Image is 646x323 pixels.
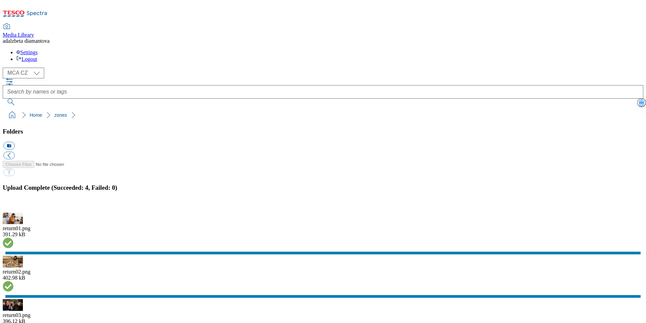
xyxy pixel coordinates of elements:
[3,256,23,267] img: preview
[8,38,50,44] span: alzbeta diamantova
[3,275,643,281] div: 402.98 kB
[7,110,18,120] a: home
[3,231,643,238] div: 391.29 kB
[3,32,34,38] span: Media Library
[3,24,34,38] a: Media Library
[3,213,23,224] img: preview
[3,109,643,121] nav: breadcrumb
[3,312,643,318] div: return03.png
[3,38,8,44] span: ad
[3,225,643,231] div: return01.png
[3,184,643,191] h3: Upload Complete (Succeeded: 4, Failed: 0)
[54,112,67,118] a: zones
[3,269,643,275] div: return02.png
[3,299,23,311] img: preview
[30,112,42,118] a: Home
[16,49,38,55] a: Settings
[3,85,643,99] input: Search by names or tags
[3,128,643,135] h3: Folders
[16,56,37,62] a: Logout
